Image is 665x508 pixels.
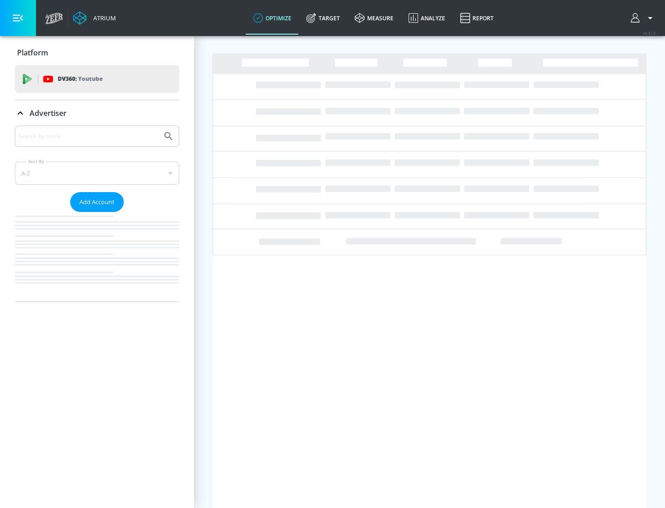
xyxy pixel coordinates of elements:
div: Atrium [90,14,116,22]
span: Add Account [79,197,115,207]
a: optimize [246,1,299,35]
div: Platform [15,40,179,66]
div: Advertiser [15,126,179,302]
input: Search by name [18,130,158,142]
p: DV360: [58,74,103,84]
a: Analyze [401,1,453,35]
a: Target [299,1,347,35]
a: measure [347,1,401,35]
p: Youtube [78,74,103,84]
div: A-Z [15,162,179,185]
p: Platform [17,48,48,58]
div: DV360: Youtube [15,65,179,93]
label: Sort By [26,158,46,164]
nav: list of Advertiser [15,212,179,302]
button: Add Account [70,192,124,212]
div: Advertiser [15,100,179,126]
a: Atrium [73,11,116,25]
a: Report [453,1,501,35]
p: Advertiser [30,108,66,118]
span: v 4.32.0 [643,30,656,36]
